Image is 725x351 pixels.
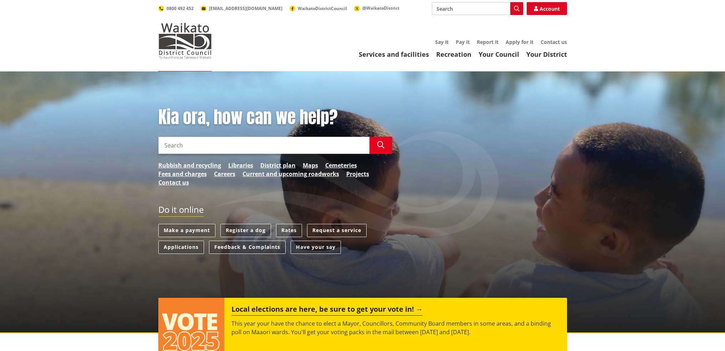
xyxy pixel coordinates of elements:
[276,224,302,237] a: Rates
[435,39,449,45] a: Say it
[158,178,189,187] a: Contact us
[242,170,339,178] a: Current and upcoming roadworks
[158,161,221,170] a: Rubbish and recycling
[291,241,341,254] a: Have your say
[527,2,567,15] a: Account
[354,5,399,11] a: @WaikatoDistrict
[362,5,399,11] span: @WaikatoDistrict
[359,50,429,59] a: Services and facilities
[158,23,212,59] img: Waikato District Council - Te Kaunihera aa Takiwaa o Waikato
[479,50,519,59] a: Your Council
[456,39,470,45] a: Pay it
[214,170,235,178] a: Careers
[346,170,369,178] a: Projects
[158,107,392,128] h1: Kia ora, how can we help?
[209,5,282,11] span: [EMAIL_ADDRESS][DOMAIN_NAME]
[303,161,318,170] a: Maps
[201,5,282,11] a: [EMAIL_ADDRESS][DOMAIN_NAME]
[231,319,560,336] p: This year your have the chance to elect a Mayor, Councillors, Community Board members in some are...
[307,224,367,237] a: Request a service
[228,161,253,170] a: Libraries
[432,2,523,15] input: Search input
[436,50,471,59] a: Recreation
[167,5,194,11] span: 0800 492 452
[260,161,296,170] a: District plan
[290,5,347,11] a: WaikatoDistrictCouncil
[506,39,533,45] a: Apply for it
[231,305,423,316] h2: Local elections are here, be sure to get your vote in!
[220,224,271,237] a: Register a dog
[158,137,369,154] input: Search input
[298,5,347,11] span: WaikatoDistrictCouncil
[526,50,567,59] a: Your District
[158,170,207,178] a: Fees and charges
[541,39,567,45] a: Contact us
[158,5,194,11] a: 0800 492 452
[325,161,357,170] a: Cemeteries
[158,205,204,217] h2: Do it online
[209,241,286,254] a: Feedback & Complaints
[158,224,215,237] a: Make a payment
[158,241,204,254] a: Applications
[477,39,499,45] a: Report it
